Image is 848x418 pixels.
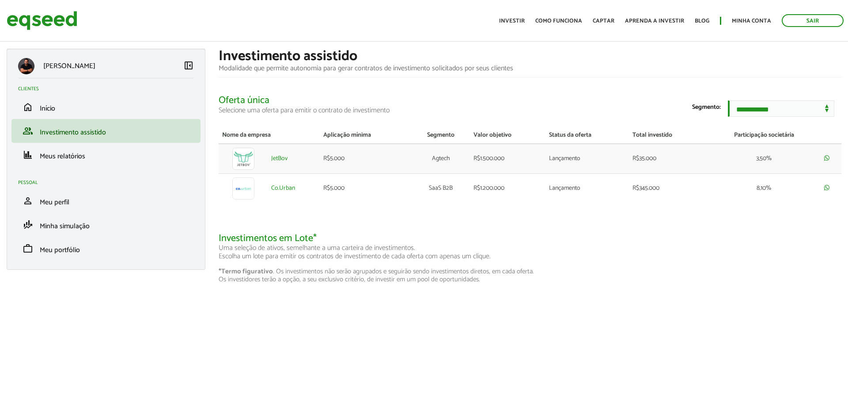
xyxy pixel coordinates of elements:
td: 3,50% [708,144,821,174]
span: work [23,243,33,254]
a: Investir [499,18,525,24]
a: JetBov [271,156,288,162]
span: finance [23,150,33,160]
td: R$1.200.000 [470,173,546,203]
h2: Clientes [18,86,201,92]
td: Lançamento [545,173,628,203]
li: Meu perfil [11,189,201,213]
a: Minha conta [732,18,771,24]
a: Aprenda a investir [625,18,684,24]
h2: Investimentos em Lote* [219,233,841,261]
p: Modalidade que permite autonomia para gerar contratos de investimento solicitados por seus clientes [219,64,841,73]
th: Total investido [629,127,708,144]
img: EqSeed [7,9,77,32]
p: . Os investimentos não serão agrupados e seguirão sendo investimentos diretos, em cada oferta. Os... [219,268,841,284]
li: Meu portfólio [11,237,201,261]
span: Meu perfil [40,196,69,208]
p: [PERSON_NAME] [43,62,95,70]
a: finance_modeMinha simulação [18,219,194,230]
li: Investimento assistido [11,119,201,143]
span: person [23,196,33,206]
span: home [23,102,33,112]
span: finance_mode [23,219,33,230]
span: Meus relatórios [40,150,85,162]
li: Minha simulação [11,213,201,237]
li: Meus relatórios [11,143,201,167]
th: Participação societária [708,127,821,144]
a: Captar [593,18,614,24]
a: Sair [782,14,844,27]
a: Como funciona [535,18,582,24]
td: R$5.000 [320,173,412,203]
h2: Pessoal [18,180,201,185]
td: R$1.500.000 [470,144,546,174]
td: R$345.000 [629,173,708,203]
a: Compartilhar rodada por whatsapp [824,155,829,162]
label: Segmento: [692,104,721,111]
span: Meu portfólio [40,244,80,256]
span: Início [40,103,55,115]
li: Início [11,95,201,119]
th: Segmento [412,127,469,144]
th: Status da oferta [545,127,628,144]
td: Lançamento [545,144,628,174]
h2: Oferta única [219,95,841,114]
a: Colapsar menu [183,60,194,73]
a: personMeu perfil [18,196,194,206]
strong: *Termo figurativo [219,266,273,277]
td: SaaS B2B [412,173,469,203]
a: homeInício [18,102,194,112]
td: 8,10% [708,173,821,203]
a: Compartilhar rodada por whatsapp [824,184,829,192]
span: left_panel_close [183,60,194,71]
a: financeMeus relatórios [18,150,194,160]
h1: Investimento assistido [219,49,841,64]
a: Blog [695,18,709,24]
td: R$35.000 [629,144,708,174]
a: groupInvestimento assistido [18,126,194,136]
th: Valor objetivo [470,127,546,144]
p: Uma seleção de ativos, semelhante a uma carteira de investimentos. Escolha um lote para emitir os... [219,244,841,261]
a: Co.Urban [271,185,295,192]
a: workMeu portfólio [18,243,194,254]
td: R$5.000 [320,144,412,174]
span: Investimento assistido [40,127,106,138]
th: Aplicação mínima [320,127,412,144]
td: Agtech [412,144,469,174]
span: group [23,126,33,136]
th: Nome da empresa [219,127,320,144]
p: Selecione uma oferta para emitir o contrato de investimento [219,106,841,115]
span: Minha simulação [40,220,90,232]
